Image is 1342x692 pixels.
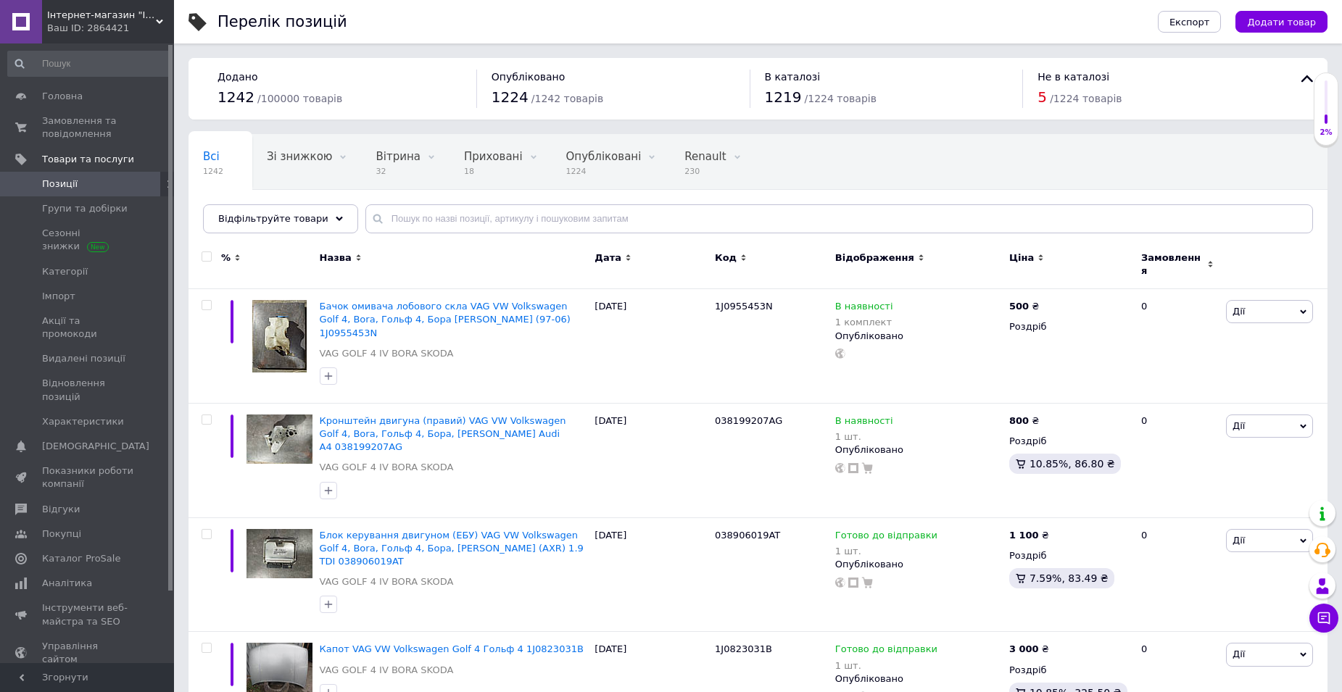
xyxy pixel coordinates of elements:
[765,88,802,106] span: 1219
[1132,403,1222,517] div: 0
[221,251,231,264] span: %
[715,530,780,541] span: 038906019AT
[1009,549,1129,562] div: Роздріб
[47,9,156,22] span: Інтернет-магазин "Імперія запчастин"
[42,290,75,303] span: Імпорт
[591,517,711,632] div: [DATE]
[203,150,220,163] span: Всі
[715,415,782,426] span: 038199207AG
[218,71,257,83] span: Додано
[247,643,312,692] img: Капот VAG VW Volkswagen Golf 4 Гольф 4 1J0823031B
[1314,128,1338,138] div: 2%
[42,202,128,215] span: Групи та добірки
[218,213,328,224] span: Відфільтруйте товари
[1009,664,1129,677] div: Роздріб
[1309,604,1338,633] button: Чат з покупцем
[1009,643,1049,656] div: ₴
[320,415,566,452] a: Кронштейн двигуна (правий) VAG VW Volkswagen Golf 4, Bora, Гольф 4, Бора, [PERSON_NAME] Audi A4 0...
[492,71,566,83] span: Опубліковано
[835,643,937,659] span: Готово до відправки
[42,227,134,253] span: Сезонні знижки
[464,150,523,163] span: Приховані
[835,330,1002,343] div: Опубліковано
[42,90,83,103] span: Головна
[1009,643,1039,654] b: 3 000
[42,464,134,491] span: Показники роботи компанії
[42,528,81,541] span: Покупці
[1009,251,1034,264] span: Ціна
[835,672,1002,685] div: Опубліковано
[376,166,420,177] span: 32
[189,190,386,245] div: Автозаповнення характеристик
[320,347,454,360] a: VAG GOLF 4 IV BORA SKODA
[1233,649,1245,659] span: Дії
[1132,517,1222,632] div: 0
[320,301,571,338] a: Бачок омивача лобового скла VAG VW Volkswagen Golf 4, Bora, Гольф 4, Бора [PERSON_NAME] (97-06) 1...
[531,93,603,104] span: / 1242 товарів
[835,317,893,328] div: 1 комплект
[1009,415,1029,426] b: 800
[715,643,772,654] span: 1J0823031B
[203,205,357,218] span: Автозаповнення характе...
[566,150,642,163] span: Опубліковані
[42,114,134,141] span: Замовлення та повідомлення
[42,577,92,590] span: Аналітика
[715,251,737,264] span: Код
[42,265,88,278] span: Категорії
[42,640,134,666] span: Управління сайтом
[247,529,312,578] img: Блок управления двигателем (ЕБУ) VAG VW Volkswagen Golf 4, Bora, Гольф 4, Бора, Skoda Octavia (AX...
[684,150,726,163] span: Renault
[835,431,893,442] div: 1 шт.
[252,300,307,372] img: Бачок омывателя лобового стекла VAG VW Volkswagen Golf 4, Bora, Гольф 4, Бора Skoda Octavia (97-0...
[320,643,584,654] a: Капот VAG VW Volkswagen Golf 4 Гольф 4 1J0823031B
[218,88,254,106] span: 1242
[835,301,893,316] span: В наявності
[42,178,78,191] span: Позиції
[835,546,937,556] div: 1 шт.
[7,51,171,77] input: Пошук
[835,415,893,430] span: В наявності
[320,251,352,264] span: Назва
[257,93,342,104] span: / 100000 товарів
[42,153,134,166] span: Товари та послуги
[247,414,312,464] img: Кронштейн двигателя (правый) VAG VW Volkswagen Golf 4, Bora, Гольф 4, Бора, Skoda Octavia Audi A4...
[1009,529,1049,542] div: ₴
[595,251,621,264] span: Дата
[835,558,1002,571] div: Опубліковано
[1009,414,1039,428] div: ₴
[1169,17,1210,28] span: Експорт
[684,166,726,177] span: 230
[203,166,223,177] span: 1242
[835,660,937,671] div: 1 шт.
[566,166,642,177] span: 1224
[320,530,584,567] a: Блок керування двигуном (ЕБУ) VAG VW Volkswagen Golf 4, Bora, Гольф 4, Бора, [PERSON_NAME] (AXR) ...
[715,301,773,312] span: 1J0955453N
[320,575,454,588] a: VAG GOLF 4 IV BORA SKODA
[1141,251,1204,278] span: Замовлення
[1050,93,1122,104] span: / 1224 товарів
[1235,11,1327,33] button: Додати товар
[1233,420,1245,431] span: Дії
[1233,306,1245,317] span: Дії
[42,415,124,428] span: Характеристики
[591,403,711,517] div: [DATE]
[1247,17,1316,28] span: Додати товар
[1037,88,1047,106] span: 5
[267,150,332,163] span: Зі знижкою
[805,93,877,104] span: / 1224 товарів
[365,204,1313,233] input: Пошук по назві позиції, артикулу і пошуковим запитам
[1132,289,1222,404] div: 0
[1030,458,1115,470] span: 10.85%, 86.80 ₴
[1009,301,1029,312] b: 500
[835,443,1002,457] div: Опубліковано
[42,440,149,453] span: [DEMOGRAPHIC_DATA]
[591,289,711,404] div: [DATE]
[492,88,529,106] span: 1224
[320,664,454,677] a: VAG GOLF 4 IV BORA SKODA
[464,166,523,177] span: 18
[1009,320,1129,333] div: Роздріб
[835,251,914,264] span: Відображення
